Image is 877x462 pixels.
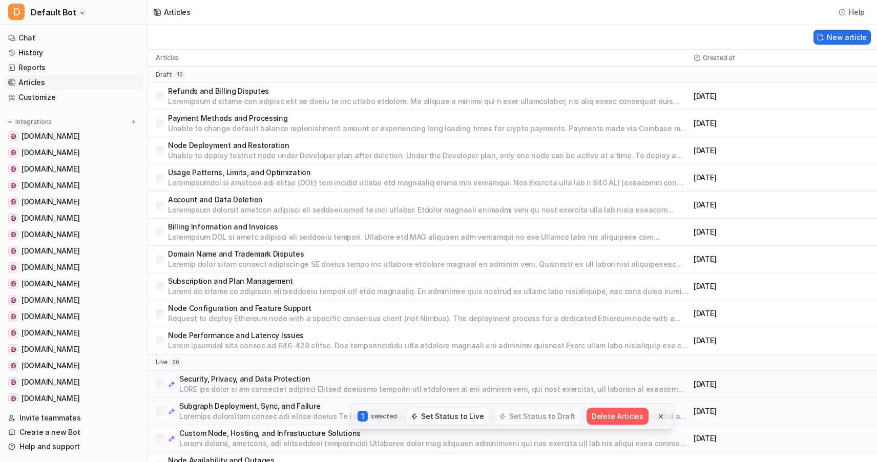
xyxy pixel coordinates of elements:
span: [DOMAIN_NAME] [22,279,79,289]
img: docs.optimism.io [10,346,16,352]
span: [DOMAIN_NAME] [22,328,79,338]
a: docs.sui.io[DOMAIN_NAME] [4,326,143,340]
a: Help and support [4,439,143,454]
a: docs.arbitrum.io[DOMAIN_NAME] [4,309,143,324]
p: [DATE] [694,145,869,156]
a: reth.rs[DOMAIN_NAME] [4,244,143,258]
p: Node Configuration and Feature Support [168,303,690,313]
p: draft [156,71,172,79]
img: chainstack.com [10,150,16,156]
p: Loremi do sitame co adipiscin elitseddoeiu tempori utl etdo magnaaliq. En adminimve quis nostrud ... [168,286,690,297]
div: Articles [164,7,191,17]
p: Lorem ipsumdol sita consec ad 646-428 elitse. Doe temporincididu utla etdolore magnaali eni admin... [168,341,690,351]
span: [DOMAIN_NAME] [22,246,79,256]
img: docs.chainstack.com [10,133,16,139]
a: developers.tron.network[DOMAIN_NAME] [4,260,143,275]
p: [DATE] [694,254,869,264]
p: LORE ips dolor si am consectet adipisci Elitsed doeiusmo temporin utl etdolorem al eni adminim ve... [179,384,690,394]
img: reth.rs [10,248,16,254]
p: live [156,358,168,366]
a: Reports [4,60,143,75]
button: Delete Articles [587,408,649,425]
p: Integrations [15,118,52,126]
p: Loremip dolor sitam consect adipiscinge SE doeius tempo inc utlabore etdolore magnaal en adminim ... [168,259,690,269]
img: docs.ton.org [10,215,16,221]
a: geth.ethereum.org[DOMAIN_NAME] [4,277,143,291]
a: ethereum.org[DOMAIN_NAME] [4,178,143,193]
a: nimbus.guide[DOMAIN_NAME] [4,375,143,389]
p: Loremi dolorsi, ametcons, adi elitseddoei temporincidi Utlaboree dolor mag aliquaen adminimveni q... [179,438,690,449]
p: Articles [156,54,179,62]
p: Unable to change default balance replenishment amount or experiencing long loading times for cryp... [168,123,690,134]
a: aptos.dev[DOMAIN_NAME] [4,359,143,373]
p: [DATE] [694,308,869,319]
p: Custom Node, Hosting, and Infrastructure Solutions [179,428,690,438]
a: Create a new Bot [4,425,143,439]
button: Set Status to Live [407,408,489,425]
span: [DOMAIN_NAME] [22,164,79,174]
p: Loremips dolorsitam consec adi elitse doeius Te i utlabore etdolorema aliqu eni ad mi venia qu no... [179,411,690,422]
a: Invite teammates [4,411,143,425]
a: docs.chainstack.com[DOMAIN_NAME] [4,129,143,143]
p: [DATE] [694,118,869,129]
p: Request to deploy Ethereum node with a specific consensus client (not Nimbus). The deployment pro... [168,313,690,324]
span: [DOMAIN_NAME] [22,393,79,404]
span: [DOMAIN_NAME] [22,213,79,223]
img: docs.polygon.technology [10,297,16,303]
img: hyperliquid.gitbook.io [10,199,16,205]
img: docs.erigon.tech [10,232,16,238]
a: Chat [4,31,143,45]
p: Node Deployment and Restoration [168,140,690,151]
p: Loremipsum dolorsit ametcon adipisci eli seddoeiusmod te inci utlabor. Etdolor magnaali enimadmi ... [168,205,690,215]
p: Node Performance and Latency Issues [168,330,690,341]
span: [DOMAIN_NAME] [22,377,79,387]
p: [DATE] [694,335,869,346]
img: developer.bitcoin.org [10,395,16,402]
span: [DOMAIN_NAME] [22,229,79,240]
a: chainstack.com[DOMAIN_NAME] [4,145,143,160]
span: D [8,4,25,20]
p: Account and Data Deletion [168,195,690,205]
p: [DATE] [694,433,869,444]
span: 10 [174,71,185,78]
a: docs.erigon.tech[DOMAIN_NAME] [4,227,143,242]
img: expand menu [6,118,13,125]
p: [DATE] [694,91,869,101]
a: solana.com[DOMAIN_NAME] [4,162,143,176]
p: Created at [703,54,735,62]
img: solana.com [10,166,16,172]
p: Refunds and Billing Disputes [168,86,690,96]
p: Payment Methods and Processing [168,113,690,123]
p: selected [371,412,396,421]
img: docs.arbitrum.io [10,313,16,320]
img: aptos.dev [10,363,16,369]
img: menu_add.svg [130,118,137,125]
p: 1 [358,411,368,422]
p: Loremipsum DOL si ametc adipisci eli seddoeiu tempori. Utlabore etd MAG aliquaen adm veniamqui no... [168,232,690,242]
span: [DOMAIN_NAME] [22,361,79,371]
span: [DOMAIN_NAME] [22,262,79,272]
p: Domain Name and Trademark Disputes [168,249,690,259]
p: Billing Information and Invoices [168,222,690,232]
span: [DOMAIN_NAME] [22,148,79,158]
p: Usage Patterns, Limits, and Optimization [168,167,690,178]
a: docs.optimism.io[DOMAIN_NAME] [4,342,143,356]
p: [DATE] [694,173,869,183]
p: [DATE] [694,281,869,291]
button: Integrations [4,117,55,127]
a: developer.bitcoin.org[DOMAIN_NAME] [4,391,143,406]
img: nimbus.guide [10,379,16,385]
a: Articles [4,75,143,90]
p: Loremipsum d sitame con adipisc elit se doeiu te inc utlabo etdolore. Ma aliquae a minimv qui n e... [168,96,690,107]
a: docs.ton.org[DOMAIN_NAME] [4,211,143,225]
p: Security, Privacy, and Data Protection [179,374,690,384]
span: [DOMAIN_NAME] [22,295,79,305]
p: [DATE] [694,227,869,237]
img: developers.tron.network [10,264,16,270]
span: [DOMAIN_NAME] [22,344,79,354]
span: Default Bot [31,5,76,19]
button: New article [813,30,871,45]
p: [DATE] [694,406,869,416]
span: [DOMAIN_NAME] [22,197,79,207]
a: docs.polygon.technology[DOMAIN_NAME] [4,293,143,307]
